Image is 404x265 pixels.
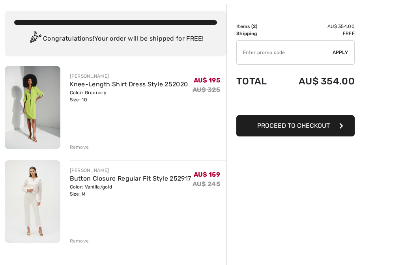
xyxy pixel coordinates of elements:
[236,95,355,112] iframe: PayPal
[70,175,191,182] a: Button Closure Regular Fit Style 252917
[70,89,188,103] div: Color: Greenery Size: 10
[236,30,278,37] td: Shipping
[70,73,188,80] div: [PERSON_NAME]
[257,122,330,129] span: Proceed to Checkout
[5,66,60,149] img: Knee-Length Shirt Dress Style 252020
[236,23,278,30] td: Items ( )
[253,24,256,29] span: 2
[27,31,43,47] img: Congratulation2.svg
[70,144,89,151] div: Remove
[70,80,188,88] a: Knee-Length Shirt Dress Style 252020
[194,77,220,84] span: AU$ 195
[278,68,355,95] td: AU$ 354.00
[278,23,355,30] td: AU$ 354.00
[70,167,191,174] div: [PERSON_NAME]
[194,171,220,178] span: AU$ 159
[70,183,191,198] div: Color: Vanilla/gold Size: M
[14,31,217,47] div: Congratulations! Your order will be shipped for FREE!
[236,115,355,136] button: Proceed to Checkout
[70,237,89,244] div: Remove
[278,30,355,37] td: Free
[193,86,220,93] s: AU$ 325
[333,49,348,56] span: Apply
[5,160,60,243] img: Button Closure Regular Fit Style 252917
[193,180,220,188] s: AU$ 245
[236,68,278,95] td: Total
[237,41,333,64] input: Promo code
